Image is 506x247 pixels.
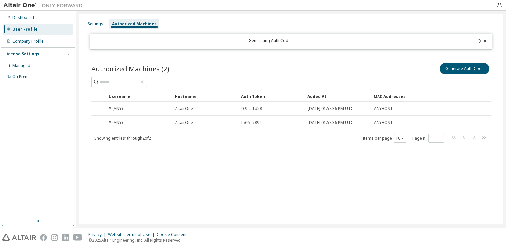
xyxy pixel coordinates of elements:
span: * (ANY) [109,120,123,125]
img: Altair One [3,2,86,9]
div: Managed [12,63,30,68]
span: Items per page [363,134,406,143]
div: Settings [88,21,103,26]
span: f566...c892 [241,120,262,125]
button: Generate Auth Code [440,63,489,74]
span: [DATE] 01:57:36 PM UTC [308,106,353,111]
span: ANYHOST [374,106,393,111]
span: [DATE] 01:57:36 PM UTC [308,120,353,125]
p: © 2025 Altair Engineering, Inc. All Rights Reserved. [88,237,191,243]
div: License Settings [4,51,39,57]
div: Added At [307,91,368,102]
span: Showing entries 1 through 2 of 2 [94,135,151,141]
span: 0f9c...1d58 [241,106,262,111]
img: instagram.svg [51,234,58,241]
div: Website Terms of Use [108,232,157,237]
div: Username [109,91,170,102]
span: AltairOne [175,120,193,125]
div: On Prem [12,74,29,79]
div: User Profile [12,27,38,32]
img: youtube.svg [73,234,82,241]
span: AltairOne [175,106,193,111]
div: Auth Token [241,91,302,102]
div: Generating Auth Code... [94,38,449,45]
div: Privacy [88,232,108,237]
img: facebook.svg [40,234,47,241]
div: Cookie Consent [157,232,191,237]
div: MAC Addresses [374,91,421,102]
div: Dashboard [12,15,34,20]
button: 10 [396,136,405,141]
div: Hostname [175,91,236,102]
div: Company Profile [12,39,44,44]
img: altair_logo.svg [2,234,36,241]
span: ANYHOST [374,120,393,125]
span: Authorized Machines (2) [91,64,169,73]
span: Page n. [412,134,444,143]
span: * (ANY) [109,106,123,111]
img: linkedin.svg [62,234,69,241]
div: Authorized Machines [112,21,157,26]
